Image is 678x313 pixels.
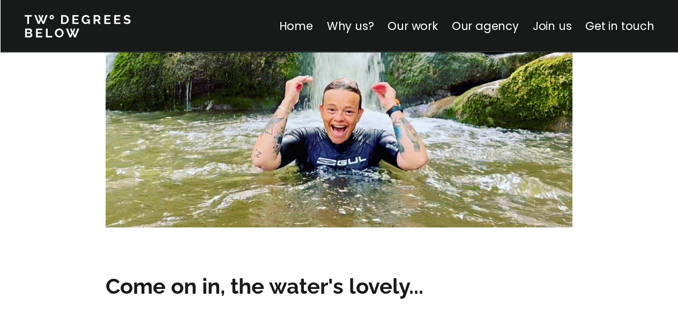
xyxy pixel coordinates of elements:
a: Our work [388,18,437,34]
a: Our agency [451,18,518,34]
a: Why us? [326,18,374,34]
a: Get in touch [585,18,654,34]
a: Home [279,18,312,34]
a: Join us [532,18,571,34]
h3: Come on in, the water's lovely... [106,272,423,301]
